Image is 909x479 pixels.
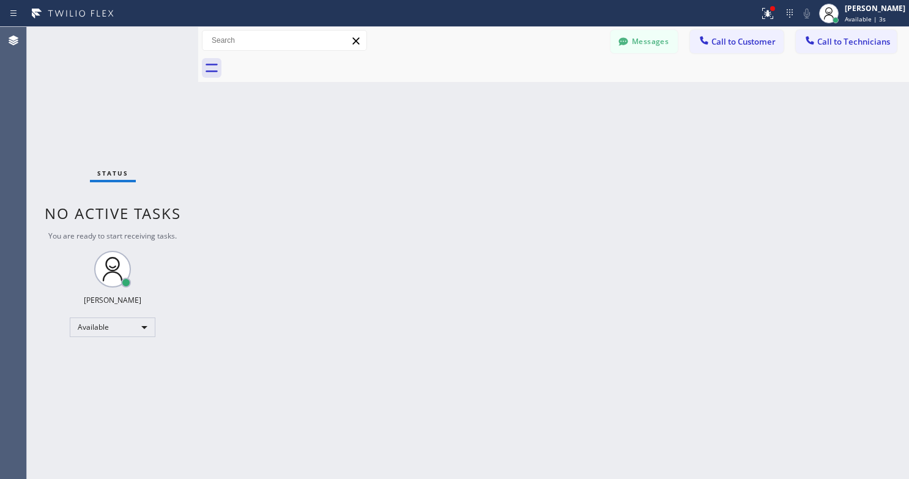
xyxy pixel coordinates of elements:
button: Call to Technicians [796,30,897,53]
button: Call to Customer [690,30,784,53]
span: You are ready to start receiving tasks. [48,231,177,241]
div: Available [70,317,155,337]
span: Call to Technicians [817,36,890,47]
span: Call to Customer [711,36,776,47]
span: Status [97,169,128,177]
span: Available | 3s [845,15,886,23]
span: No active tasks [45,203,181,223]
button: Messages [610,30,678,53]
div: [PERSON_NAME] [845,3,905,13]
div: [PERSON_NAME] [84,295,141,305]
button: Mute [798,5,815,22]
input: Search [202,31,366,50]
